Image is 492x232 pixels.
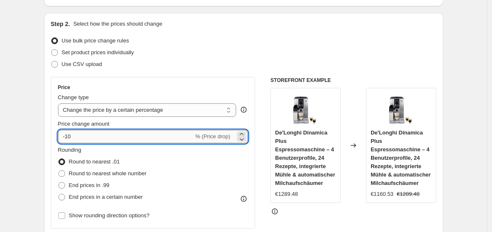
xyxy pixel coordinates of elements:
div: help [239,105,248,114]
div: €1160.53 [371,190,393,198]
span: Round to nearest whole number [69,170,147,177]
h3: Price [58,84,70,91]
span: Rounding [58,147,82,153]
div: €1289.48 [275,190,298,198]
img: 71pZCO666iL_80x.jpg [384,92,418,126]
span: Set product prices individually [62,49,134,55]
span: Change type [58,94,89,100]
span: % (Price drop) [195,133,230,140]
span: Show rounding direction options? [69,212,150,219]
strike: €1289.48 [397,190,419,198]
img: 71pZCO666iL_80x.jpg [289,92,322,126]
h2: Step 2. [51,20,70,28]
span: Round to nearest .01 [69,158,120,165]
span: Use CSV upload [62,61,102,67]
span: De'Longhi Dinamica Plus Espressomaschine – 4 Benutzerprofile, 24 Rezepte, integrierte Mühle & aut... [275,129,335,186]
span: End prices in a certain number [69,194,143,200]
span: Price change amount [58,121,110,127]
span: Use bulk price change rules [62,37,129,44]
span: De'Longhi Dinamica Plus Espressomaschine – 4 Benutzerprofile, 24 Rezepte, integrierte Mühle & aut... [371,129,431,186]
span: End prices in .99 [69,182,110,188]
p: Select how the prices should change [73,20,162,28]
h6: STOREFRONT EXAMPLE [271,77,437,84]
input: -15 [58,130,194,143]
